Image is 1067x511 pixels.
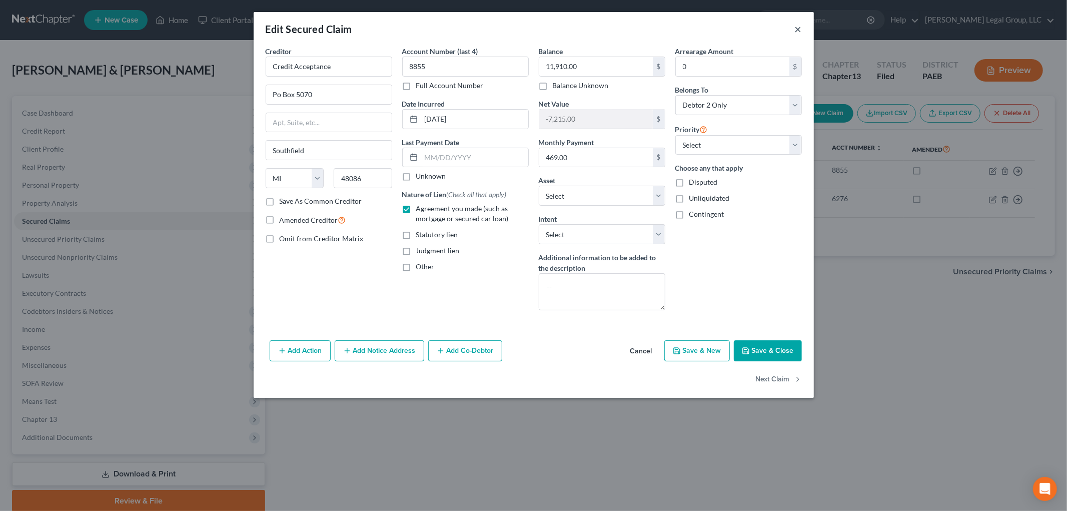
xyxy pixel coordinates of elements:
[539,214,557,224] label: Intent
[675,123,708,135] label: Priority
[334,168,392,188] input: Enter zip...
[653,148,665,167] div: $
[539,57,653,76] input: 0.00
[402,99,445,109] label: Date Incurred
[402,57,529,77] input: XXXX
[280,216,338,224] span: Amended Creditor
[402,46,478,57] label: Account Number (last 4)
[421,148,528,167] input: MM/DD/YYYY
[539,137,594,148] label: Monthly Payment
[416,246,460,255] span: Judgment lien
[689,194,730,202] span: Unliquidated
[689,178,718,186] span: Disputed
[416,204,509,223] span: Agreement you made (such as mortgage or secured car loan)
[789,57,801,76] div: $
[734,340,802,361] button: Save & Close
[664,340,730,361] button: Save & New
[416,230,458,239] span: Statutory lien
[689,210,724,218] span: Contingent
[675,46,734,57] label: Arrearage Amount
[335,340,424,361] button: Add Notice Address
[553,81,609,91] label: Balance Unknown
[1033,477,1057,501] div: Open Intercom Messenger
[539,148,653,167] input: 0.00
[539,99,569,109] label: Net Value
[539,46,563,57] label: Balance
[266,22,352,36] div: Edit Secured Claim
[756,369,802,390] button: Next Claim
[280,196,362,206] label: Save As Common Creditor
[539,252,665,273] label: Additional information to be added to the description
[280,234,364,243] span: Omit from Creditor Matrix
[653,57,665,76] div: $
[675,163,802,173] label: Choose any that apply
[539,110,653,129] input: 0.00
[266,57,392,77] input: Search creditor by name...
[266,47,292,56] span: Creditor
[266,85,392,104] input: Enter address...
[416,81,484,91] label: Full Account Number
[653,110,665,129] div: $
[266,141,392,160] input: Enter city...
[539,176,556,185] span: Asset
[270,340,331,361] button: Add Action
[416,171,446,181] label: Unknown
[428,340,502,361] button: Add Co-Debtor
[402,189,507,200] label: Nature of Lien
[676,57,789,76] input: 0.00
[622,341,660,361] button: Cancel
[675,86,709,94] span: Belongs To
[447,190,507,199] span: (Check all that apply)
[795,23,802,35] button: ×
[416,262,435,271] span: Other
[402,137,460,148] label: Last Payment Date
[421,110,528,129] input: MM/DD/YYYY
[266,113,392,132] input: Apt, Suite, etc...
